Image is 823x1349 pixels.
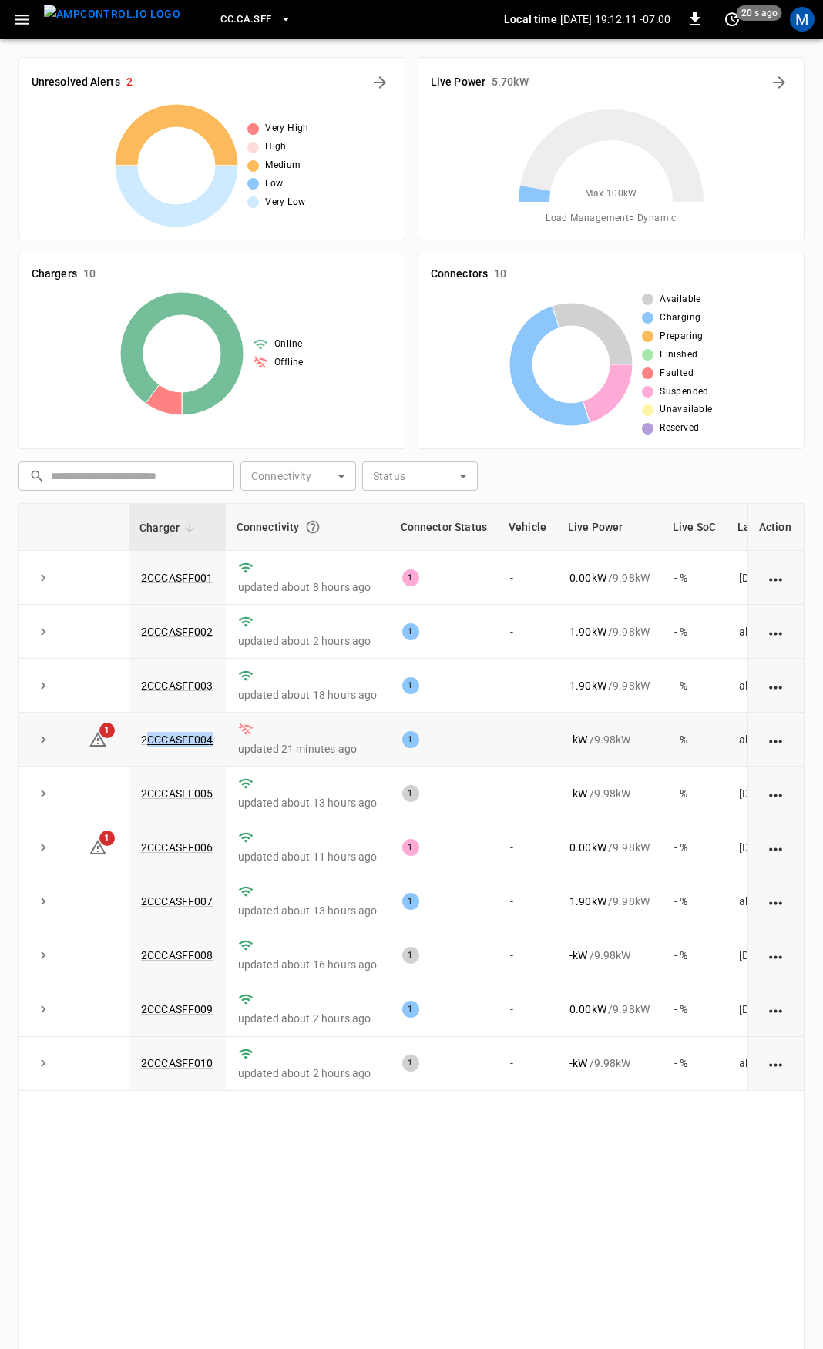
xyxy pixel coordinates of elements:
[498,713,557,767] td: -
[237,513,379,541] div: Connectivity
[238,1065,378,1081] p: updated about 2 hours ago
[660,292,701,307] span: Available
[32,890,55,913] button: expand row
[492,74,529,91] h6: 5.70 kW
[89,733,107,745] a: 1
[569,1002,650,1017] div: / 9.98 kW
[32,998,55,1021] button: expand row
[747,504,804,551] th: Action
[498,605,557,659] td: -
[141,626,213,638] a: 2CCCASFF002
[431,74,485,91] h6: Live Power
[83,266,96,283] h6: 10
[660,347,697,363] span: Finished
[569,624,650,639] div: / 9.98 kW
[569,732,650,747] div: / 9.98 kW
[238,633,378,649] p: updated about 2 hours ago
[238,903,378,918] p: updated about 13 hours ago
[569,624,606,639] p: 1.90 kW
[32,674,55,697] button: expand row
[126,74,133,91] h6: 2
[569,894,606,909] p: 1.90 kW
[265,139,287,155] span: High
[498,767,557,820] td: -
[569,786,587,801] p: - kW
[368,70,392,95] button: All Alerts
[402,731,419,748] div: 1
[660,421,699,436] span: Reserved
[238,795,378,810] p: updated about 13 hours ago
[274,337,302,352] span: Online
[494,266,506,283] h6: 10
[32,266,77,283] h6: Chargers
[569,786,650,801] div: / 9.98 kW
[390,504,498,551] th: Connector Status
[141,572,213,584] a: 2CCCASFF001
[265,158,301,173] span: Medium
[767,732,786,747] div: action cell options
[662,504,727,551] th: Live SoC
[32,74,120,91] h6: Unresolved Alerts
[767,570,786,586] div: action cell options
[498,874,557,928] td: -
[662,659,727,713] td: - %
[569,840,650,855] div: / 9.98 kW
[32,944,55,967] button: expand row
[569,1055,650,1071] div: / 9.98 kW
[431,266,488,283] h6: Connectors
[660,402,712,418] span: Unavailable
[720,7,744,32] button: set refresh interval
[299,513,327,541] button: Connection between the charger and our software.
[238,957,378,972] p: updated about 16 hours ago
[767,624,786,639] div: action cell options
[569,840,606,855] p: 0.00 kW
[660,329,704,344] span: Preparing
[569,570,606,586] p: 0.00 kW
[660,310,700,326] span: Charging
[402,1055,419,1072] div: 1
[498,504,557,551] th: Vehicle
[214,5,297,35] button: CC.CA.SFF
[44,5,180,24] img: ampcontrol.io logo
[569,570,650,586] div: / 9.98 kW
[141,1057,213,1069] a: 2CCCASFF010
[504,12,557,27] p: Local time
[767,678,786,693] div: action cell options
[139,518,200,537] span: Charger
[569,678,650,693] div: / 9.98 kW
[32,728,55,751] button: expand row
[238,579,378,595] p: updated about 8 hours ago
[767,786,786,801] div: action cell options
[662,820,727,874] td: - %
[498,1037,557,1091] td: -
[402,677,419,694] div: 1
[560,12,670,27] p: [DATE] 19:12:11 -07:00
[662,551,727,605] td: - %
[141,787,213,800] a: 2CCCASFF005
[32,566,55,589] button: expand row
[402,623,419,640] div: 1
[767,70,791,95] button: Energy Overview
[662,767,727,820] td: - %
[238,1011,378,1026] p: updated about 2 hours ago
[141,680,213,692] a: 2CCCASFF003
[99,723,115,738] span: 1
[32,782,55,805] button: expand row
[265,121,309,136] span: Very High
[141,895,213,908] a: 2CCCASFF007
[141,841,213,854] a: 2CCCASFF006
[265,195,305,210] span: Very Low
[402,1001,419,1018] div: 1
[767,894,786,909] div: action cell options
[402,893,419,910] div: 1
[238,687,378,703] p: updated about 18 hours ago
[557,504,662,551] th: Live Power
[662,928,727,982] td: - %
[141,733,213,746] a: 2CCCASFF004
[498,982,557,1036] td: -
[569,732,587,747] p: - kW
[498,659,557,713] td: -
[569,678,606,693] p: 1.90 kW
[569,948,587,963] p: - kW
[767,1055,786,1071] div: action cell options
